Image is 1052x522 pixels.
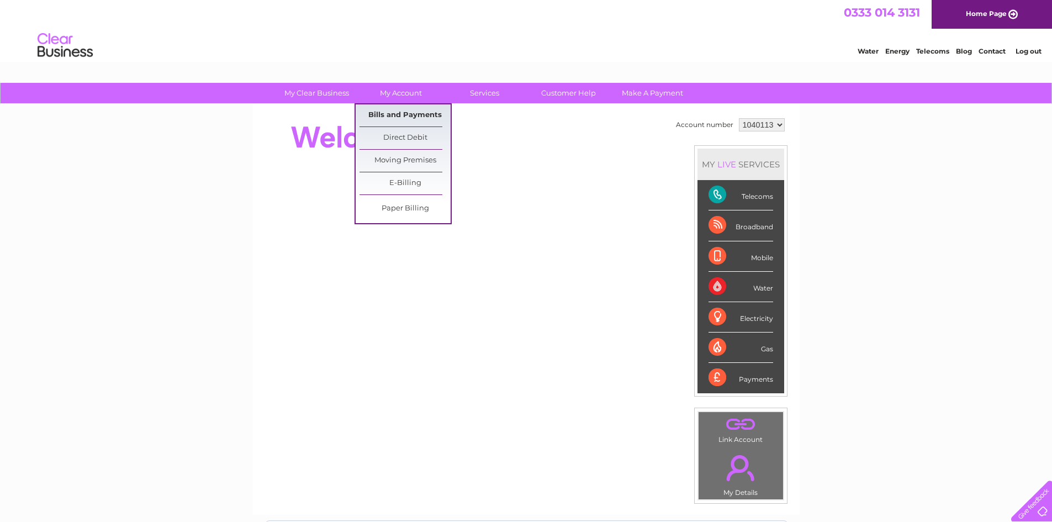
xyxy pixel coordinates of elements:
[709,180,773,210] div: Telecoms
[709,241,773,272] div: Mobile
[1016,47,1042,55] a: Log out
[698,446,784,500] td: My Details
[360,127,451,149] a: Direct Debit
[701,449,780,487] a: .
[673,115,736,134] td: Account number
[709,210,773,241] div: Broadband
[916,47,949,55] a: Telecoms
[715,159,738,170] div: LIVE
[844,6,920,19] a: 0333 014 3131
[709,363,773,393] div: Payments
[709,333,773,363] div: Gas
[360,104,451,126] a: Bills and Payments
[697,149,784,180] div: MY SERVICES
[360,172,451,194] a: E-Billing
[858,47,879,55] a: Water
[709,272,773,302] div: Water
[709,302,773,333] div: Electricity
[271,83,362,103] a: My Clear Business
[360,198,451,220] a: Paper Billing
[37,29,93,62] img: logo.png
[360,150,451,172] a: Moving Premises
[355,83,446,103] a: My Account
[956,47,972,55] a: Blog
[607,83,698,103] a: Make A Payment
[701,415,780,434] a: .
[698,412,784,446] td: Link Account
[885,47,910,55] a: Energy
[979,47,1006,55] a: Contact
[266,6,787,54] div: Clear Business is a trading name of Verastar Limited (registered in [GEOGRAPHIC_DATA] No. 3667643...
[439,83,530,103] a: Services
[523,83,614,103] a: Customer Help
